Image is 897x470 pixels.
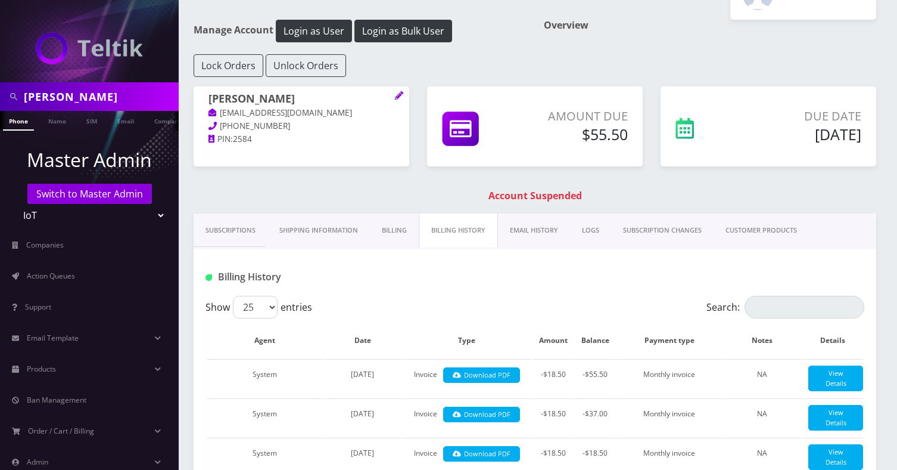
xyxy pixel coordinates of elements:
[443,367,520,384] a: Download PDF
[3,111,34,131] a: Phone
[706,296,864,319] label: Search:
[498,214,570,248] a: EMAIL HISTORY
[207,359,323,397] td: System
[194,20,526,42] h1: Manage Account
[28,426,94,436] span: Order / Cart / Billing
[527,107,627,125] p: Amount Due
[273,23,354,36] a: Login as User
[194,54,263,77] button: Lock Orders
[24,85,176,108] input: Search in Company
[808,405,863,431] a: View Details
[544,20,876,31] h1: Overview
[419,214,498,248] a: Billing History
[354,23,452,36] a: Login as Bulk User
[27,184,152,204] a: Switch to Master Admin
[723,359,801,397] td: NA
[743,107,861,125] p: Due Date
[611,214,714,248] a: SUBSCRIPTION CHANGES
[205,271,413,283] h1: Billing History
[354,20,452,42] button: Login as Bulk User
[802,323,863,358] th: Details
[351,448,374,458] span: [DATE]
[532,323,574,358] th: Amount
[743,125,861,143] h5: [DATE]
[148,111,188,129] a: Company
[616,323,722,358] th: Payment type
[575,359,615,397] td: -$55.50
[266,54,346,77] button: Unlock Orders
[370,214,419,248] a: Billing
[27,364,56,374] span: Products
[723,398,801,437] td: NA
[443,407,520,423] a: Download PDF
[325,323,401,358] th: Date
[208,92,394,107] h1: [PERSON_NAME]
[27,457,48,467] span: Admin
[207,398,323,437] td: System
[402,398,532,437] td: Invoice
[723,323,801,358] th: Notes
[220,120,290,131] span: [PHONE_NUMBER]
[532,398,574,437] td: -$18.50
[42,111,72,129] a: Name
[714,214,809,248] a: CUSTOMER PRODUCTS
[570,214,611,248] a: LOGS
[402,323,532,358] th: Type
[27,395,86,405] span: Ban Management
[616,359,722,397] td: Monthly invoice
[208,134,233,146] a: PIN:
[207,323,323,358] th: Agent
[208,107,352,119] a: [EMAIL_ADDRESS][DOMAIN_NAME]
[233,134,252,144] span: 2584
[276,20,352,42] button: Login as User
[267,214,370,248] a: Shipping Information
[616,398,722,437] td: Monthly invoice
[111,111,140,129] a: Email
[36,32,143,64] img: IoT
[205,296,312,319] label: Show entries
[27,333,79,343] span: Email Template
[233,296,278,319] select: Showentries
[808,366,863,391] a: View Details
[808,444,863,470] a: View Details
[527,125,627,143] h5: $55.50
[402,359,532,397] td: Invoice
[575,398,615,437] td: -$37.00
[351,409,374,419] span: [DATE]
[194,214,267,248] a: Subscriptions
[25,302,51,312] span: Support
[443,446,520,462] a: Download PDF
[532,359,574,397] td: -$18.50
[80,111,103,129] a: SIM
[575,323,615,358] th: Balance
[197,190,873,202] h1: Account Suspended
[351,369,374,379] span: [DATE]
[745,296,864,319] input: Search:
[27,271,75,281] span: Action Queues
[26,240,64,250] span: Companies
